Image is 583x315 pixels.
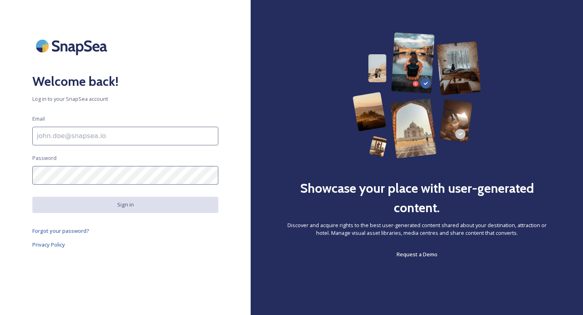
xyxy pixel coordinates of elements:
span: Forgot your password? [32,227,89,234]
a: Forgot your password? [32,226,218,236]
a: Request a Demo [397,249,437,259]
img: SnapSea Logo [32,32,113,60]
span: Request a Demo [397,251,437,258]
h2: Showcase your place with user-generated content. [283,179,551,217]
a: Privacy Policy [32,240,218,249]
button: Sign in [32,197,218,213]
span: Email [32,115,45,123]
h2: Welcome back! [32,72,218,91]
input: john.doe@snapsea.io [32,127,218,145]
span: Log in to your SnapSea account [32,95,218,103]
span: Password [32,154,57,162]
span: Privacy Policy [32,241,65,248]
img: 63b42ca75bacad526042e722_Group%20154-p-800.png [353,32,481,158]
span: Discover and acquire rights to the best user-generated content shared about your destination, att... [283,221,551,237]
